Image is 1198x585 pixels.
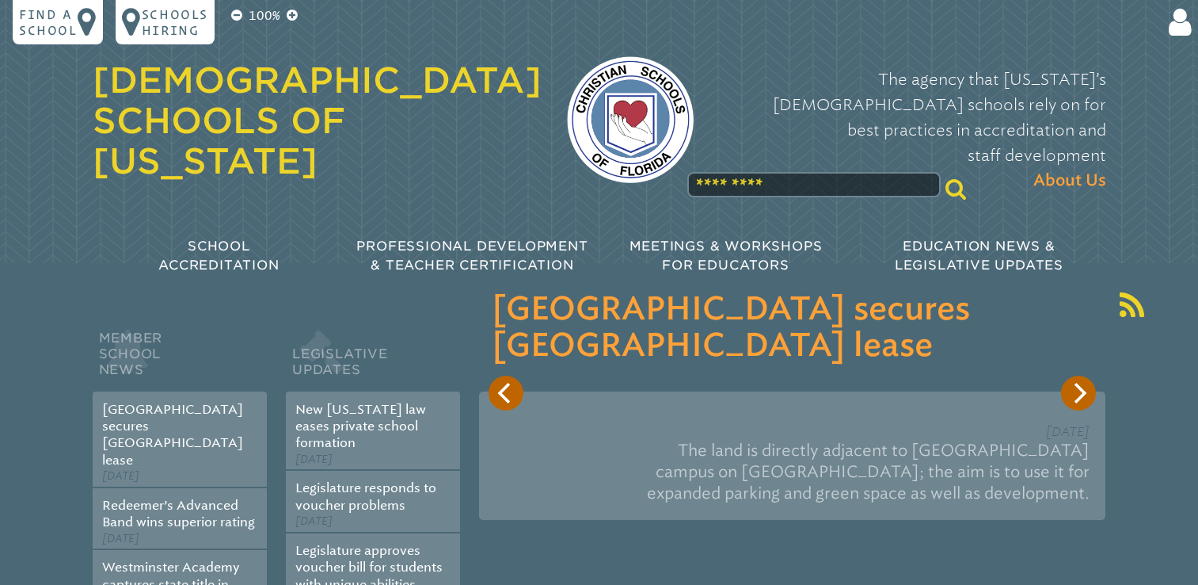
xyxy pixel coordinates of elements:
[629,239,823,273] span: Meetings & Workshops for Educators
[102,469,139,483] span: [DATE]
[1033,168,1106,193] span: About Us
[102,402,243,468] a: [GEOGRAPHIC_DATA] secures [GEOGRAPHIC_DATA] lease
[158,239,279,273] span: School Accreditation
[719,67,1106,193] p: The agency that [US_STATE]’s [DEMOGRAPHIC_DATA] schools rely on for best practices in accreditati...
[356,239,588,273] span: Professional Development & Teacher Certification
[93,59,542,182] a: [DEMOGRAPHIC_DATA] Schools of [US_STATE]
[295,514,333,528] span: [DATE]
[895,239,1063,273] span: Education News & Legislative Updates
[1046,424,1090,439] span: [DATE]
[286,327,460,392] h2: Legislative Updates
[492,292,1093,365] h3: [GEOGRAPHIC_DATA] secures [GEOGRAPHIC_DATA] lease
[93,327,267,392] h2: Member School News
[102,532,139,545] span: [DATE]
[102,498,255,530] a: Redeemer’s Advanced Band wins superior rating
[295,453,333,466] span: [DATE]
[19,6,78,38] p: Find a school
[295,480,436,512] a: Legislature responds to voucher problems
[142,6,208,38] p: Schools Hiring
[295,402,426,451] a: New [US_STATE] law eases private school formation
[245,6,283,25] p: 100%
[495,434,1090,510] p: The land is directly adjacent to [GEOGRAPHIC_DATA] campus on [GEOGRAPHIC_DATA]; the aim is to use...
[489,376,523,411] button: Previous
[1061,376,1096,411] button: Next
[567,56,694,183] img: csf-logo-web-colors.png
